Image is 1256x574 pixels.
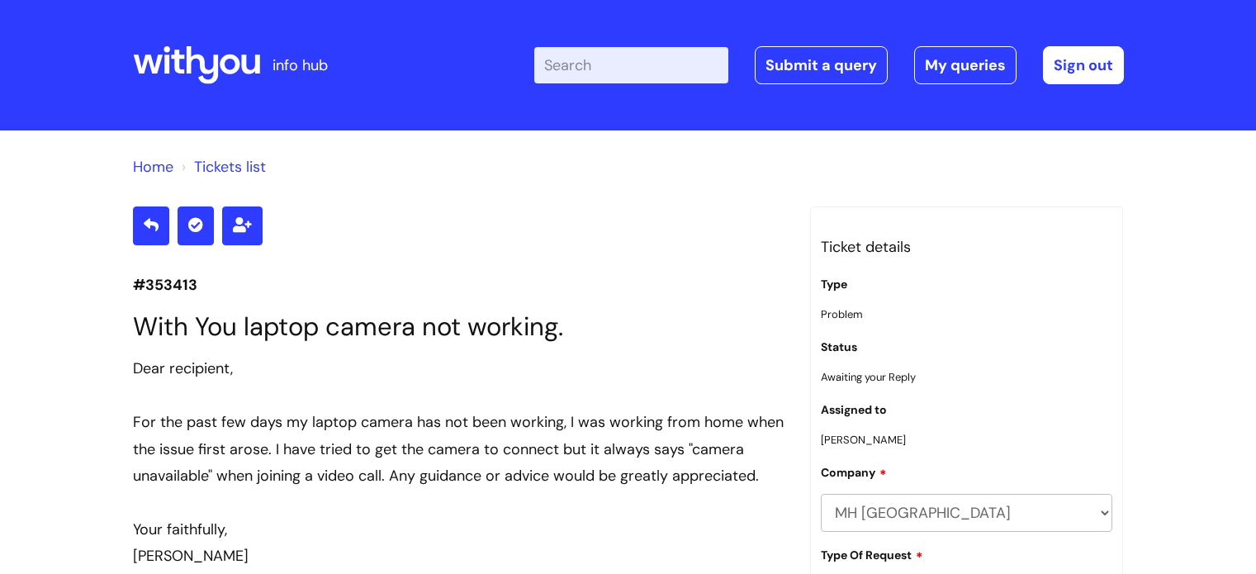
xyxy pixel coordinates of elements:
[133,543,785,569] div: [PERSON_NAME]
[755,46,888,84] a: Submit a query
[821,368,1113,387] p: Awaiting your Reply
[914,46,1017,84] a: My queries
[821,234,1113,260] h3: Ticket details
[821,430,1113,449] p: [PERSON_NAME]
[178,154,266,180] li: Tickets list
[194,157,266,177] a: Tickets list
[133,409,785,489] div: For the past few days my laptop camera has not been working, I was working from home when the iss...
[534,47,728,83] input: Search
[821,403,887,417] label: Assigned to
[133,311,785,342] h1: With You laptop camera not working.
[821,463,887,480] label: Company
[821,278,847,292] label: Type
[273,52,328,78] p: info hub
[133,516,785,543] div: Your faithfully,
[133,154,173,180] li: Solution home
[821,305,1113,324] p: Problem
[1043,46,1124,84] a: Sign out
[534,46,1124,84] div: | -
[133,272,785,298] p: #353413
[821,546,923,562] label: Type Of Request
[133,157,173,177] a: Home
[133,355,785,569] div: Dear recipient,
[821,340,857,354] label: Status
